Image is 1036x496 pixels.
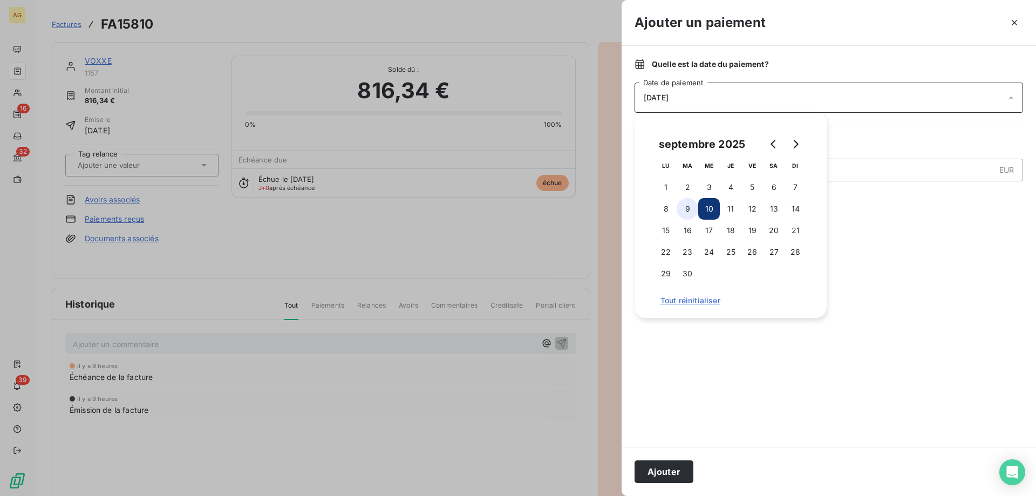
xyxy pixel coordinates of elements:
button: 13 [763,198,785,220]
button: 23 [677,241,698,263]
button: 8 [655,198,677,220]
span: [DATE] [644,93,669,102]
button: 28 [785,241,806,263]
button: 5 [741,176,763,198]
button: 17 [698,220,720,241]
button: 19 [741,220,763,241]
button: 18 [720,220,741,241]
button: 11 [720,198,741,220]
button: 27 [763,241,785,263]
th: mardi [677,155,698,176]
button: 26 [741,241,763,263]
button: 25 [720,241,741,263]
h3: Ajouter un paiement [635,13,766,32]
button: 16 [677,220,698,241]
th: vendredi [741,155,763,176]
button: 20 [763,220,785,241]
span: Nouveau solde dû : [635,190,1023,201]
button: 10 [698,198,720,220]
button: 14 [785,198,806,220]
span: Tout réinitialiser [660,296,801,305]
button: Go to next month [785,133,806,155]
button: 6 [763,176,785,198]
th: jeudi [720,155,741,176]
th: dimanche [785,155,806,176]
button: Go to previous month [763,133,785,155]
button: 30 [677,263,698,284]
button: 7 [785,176,806,198]
button: 2 [677,176,698,198]
button: 24 [698,241,720,263]
div: septembre 2025 [655,135,749,153]
button: Ajouter [635,460,693,483]
button: 4 [720,176,741,198]
th: lundi [655,155,677,176]
button: 3 [698,176,720,198]
button: 15 [655,220,677,241]
th: samedi [763,155,785,176]
button: 1 [655,176,677,198]
div: Open Intercom Messenger [999,459,1025,485]
button: 12 [741,198,763,220]
button: 29 [655,263,677,284]
button: 21 [785,220,806,241]
button: 22 [655,241,677,263]
span: Quelle est la date du paiement ? [652,59,769,70]
button: 9 [677,198,698,220]
th: mercredi [698,155,720,176]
